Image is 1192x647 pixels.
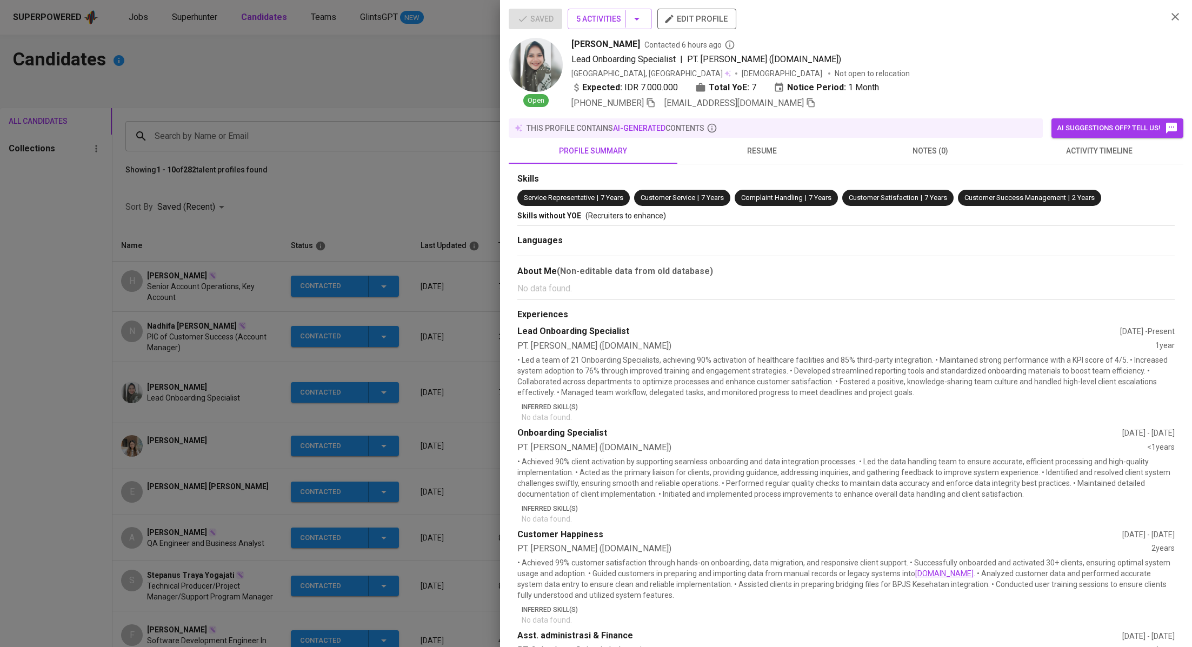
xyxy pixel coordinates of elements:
[924,194,947,202] span: 7 Years
[1151,543,1175,555] div: 2 years
[571,54,676,64] span: Lead Onboarding Specialist
[709,81,749,94] b: Total YoE:
[517,355,1175,398] p: • Led a team of 21 Onboarding Specialists, achieving 90% activation of healthcare facilities and ...
[557,266,713,276] b: (Non-editable data from old database)
[853,144,1008,158] span: notes (0)
[664,98,804,108] span: [EMAIL_ADDRESS][DOMAIN_NAME]
[742,68,824,79] span: [DEMOGRAPHIC_DATA]
[517,235,1175,247] div: Languages
[1122,428,1175,438] div: [DATE] - [DATE]
[751,81,756,94] span: 7
[522,513,1175,524] p: No data found.
[641,194,695,202] span: Customer Service
[517,282,1175,295] p: No data found.
[571,38,640,51] span: [PERSON_NAME]
[697,193,699,203] span: |
[1051,118,1183,138] button: AI suggestions off? Tell us!
[921,193,922,203] span: |
[1122,529,1175,540] div: [DATE] - [DATE]
[517,543,1151,555] div: PT. [PERSON_NAME] ([DOMAIN_NAME])
[1021,144,1177,158] span: activity timeline
[571,81,678,94] div: IDR 7.000.000
[597,193,598,203] span: |
[809,194,831,202] span: 7 Years
[523,96,549,106] span: Open
[517,557,1175,601] p: • Achieved 99% customer satisfaction through hands-on onboarding, data migration, and responsive ...
[1120,326,1175,337] div: [DATE] - Present
[1072,194,1095,202] span: 2 Years
[582,81,622,94] b: Expected:
[522,402,1175,412] p: Inferred Skill(s)
[517,211,581,220] span: Skills without YOE
[515,144,671,158] span: profile summary
[517,442,1147,454] div: PT. [PERSON_NAME] ([DOMAIN_NAME])
[666,12,728,26] span: edit profile
[915,569,974,578] a: [DOMAIN_NAME]
[787,81,846,94] b: Notice Period:
[1122,631,1175,642] div: [DATE] - [DATE]
[657,14,736,23] a: edit profile
[1057,122,1178,135] span: AI suggestions off? Tell us!
[687,54,841,64] span: PT. [PERSON_NAME] ([DOMAIN_NAME])
[601,194,623,202] span: 7 Years
[835,68,910,79] p: Not open to relocation
[509,38,563,92] img: bc17dbe0a2f9eff7db192ae922c5597e.jpg
[522,605,1175,615] p: Inferred Skill(s)
[522,412,1175,423] p: No data found.
[571,68,731,79] div: [GEOGRAPHIC_DATA], [GEOGRAPHIC_DATA]
[964,194,1066,202] span: Customer Success Management
[680,53,683,66] span: |
[774,81,879,94] div: 1 Month
[517,456,1175,499] p: • Achieved 90% client activation by supporting seamless onboarding and data integration processes...
[517,325,1120,338] div: Lead Onboarding Specialist
[524,194,595,202] span: Service Representative
[517,340,1155,352] div: PT. [PERSON_NAME] ([DOMAIN_NAME])
[701,194,724,202] span: 7 Years
[741,194,803,202] span: Complaint Handling
[517,265,1175,278] div: About Me
[724,39,735,50] svg: By Batam recruiter
[805,193,807,203] span: |
[1068,193,1070,203] span: |
[517,529,1122,541] div: Customer Happiness
[568,9,652,29] button: 5 Activities
[517,630,1122,642] div: Asst. administrasi & Finance
[576,12,643,26] span: 5 Activities
[517,173,1175,185] div: Skills
[644,39,735,50] span: Contacted 6 hours ago
[571,98,644,108] span: [PHONE_NUMBER]
[684,144,840,158] span: resume
[522,615,1175,625] p: No data found.
[1147,442,1175,454] div: <1 years
[657,9,736,29] button: edit profile
[517,427,1122,439] div: Onboarding Specialist
[849,194,918,202] span: Customer Satisfaction
[585,211,666,220] span: (Recruiters to enhance)
[517,309,1175,321] div: Experiences
[522,504,1175,513] p: Inferred Skill(s)
[1155,340,1175,352] div: 1 year
[527,123,704,134] p: this profile contains contents
[613,124,665,132] span: AI-generated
